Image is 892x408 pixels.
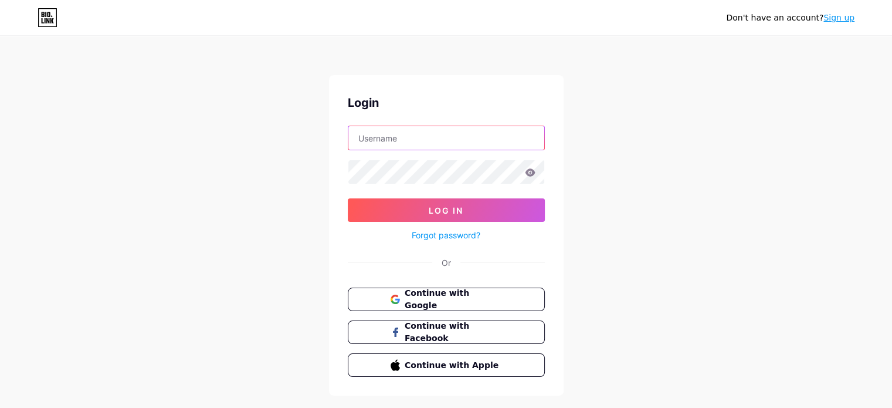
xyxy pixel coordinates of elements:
[348,288,545,311] button: Continue with Google
[405,320,501,345] span: Continue with Facebook
[348,353,545,377] button: Continue with Apple
[348,198,545,222] button: Log In
[442,257,451,269] div: Or
[405,287,501,312] span: Continue with Google
[823,13,854,22] a: Sign up
[405,359,501,372] span: Continue with Apple
[726,12,854,24] div: Don't have an account?
[348,94,545,112] div: Login
[429,205,463,215] span: Log In
[348,126,544,150] input: Username
[348,321,545,344] button: Continue with Facebook
[412,229,480,241] a: Forgot password?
